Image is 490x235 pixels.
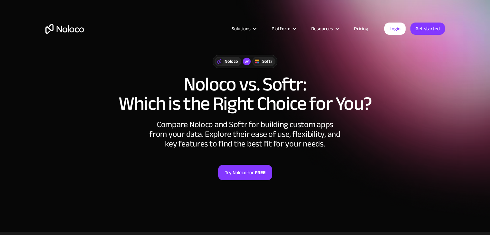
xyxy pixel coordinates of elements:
[255,168,265,177] strong: FREE
[232,24,251,33] div: Solutions
[264,24,303,33] div: Platform
[346,24,376,33] a: Pricing
[218,165,272,180] a: Try Noloco forFREE
[311,24,333,33] div: Resources
[149,120,342,149] div: Compare Noloco and Softr for building custom apps from your data. Explore their ease of use, flex...
[243,58,251,65] div: vs
[45,75,445,113] h1: Noloco vs. Softr: Which is the Right Choice for You?
[384,23,406,35] a: Login
[410,23,445,35] a: Get started
[224,24,264,33] div: Solutions
[225,58,238,65] div: Noloco
[45,24,84,34] a: home
[262,58,272,65] div: Softr
[303,24,346,33] div: Resources
[272,24,290,33] div: Platform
